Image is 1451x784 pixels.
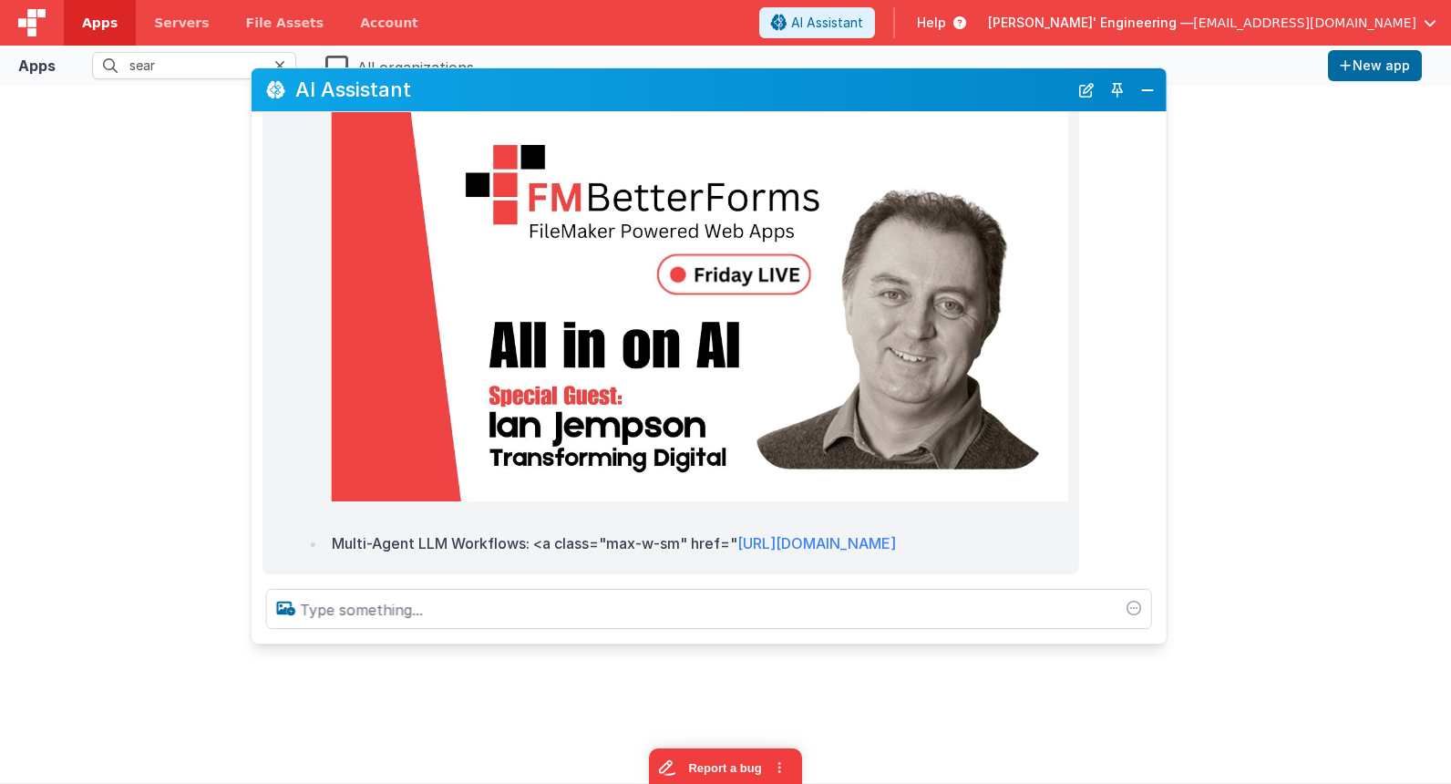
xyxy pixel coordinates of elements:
[1074,77,1099,103] button: New Chat
[1105,77,1130,103] button: Toggle Pin
[1136,77,1159,103] button: Close
[1328,50,1422,81] button: New app
[917,14,946,32] span: Help
[737,534,896,552] a: [URL][DOMAIN_NAME]
[154,14,209,32] span: Servers
[326,33,1068,502] li: Embeddings in FileMaker:
[1193,14,1416,32] span: [EMAIL_ADDRESS][DOMAIN_NAME]
[988,14,1436,32] button: [PERSON_NAME]' Engineering — [EMAIL_ADDRESS][DOMAIN_NAME]
[295,78,1068,100] h2: AI Assistant
[246,14,324,32] span: File Assets
[759,7,875,38] button: AI Assistant
[82,14,118,32] span: Apps
[332,88,1068,502] img: maxresdefault.jpg
[15,100,1436,155] h1: No Results Found
[92,52,296,79] input: Search apps
[326,531,1068,556] li: Multi-Agent LLM Workflows: <a class="max-w-sm" href="
[791,14,863,32] span: AI Assistant
[325,53,474,78] label: All organizations
[15,155,1436,173] p: No app's found for query .
[18,55,56,77] div: Apps
[988,14,1193,32] span: [PERSON_NAME]' Engineering —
